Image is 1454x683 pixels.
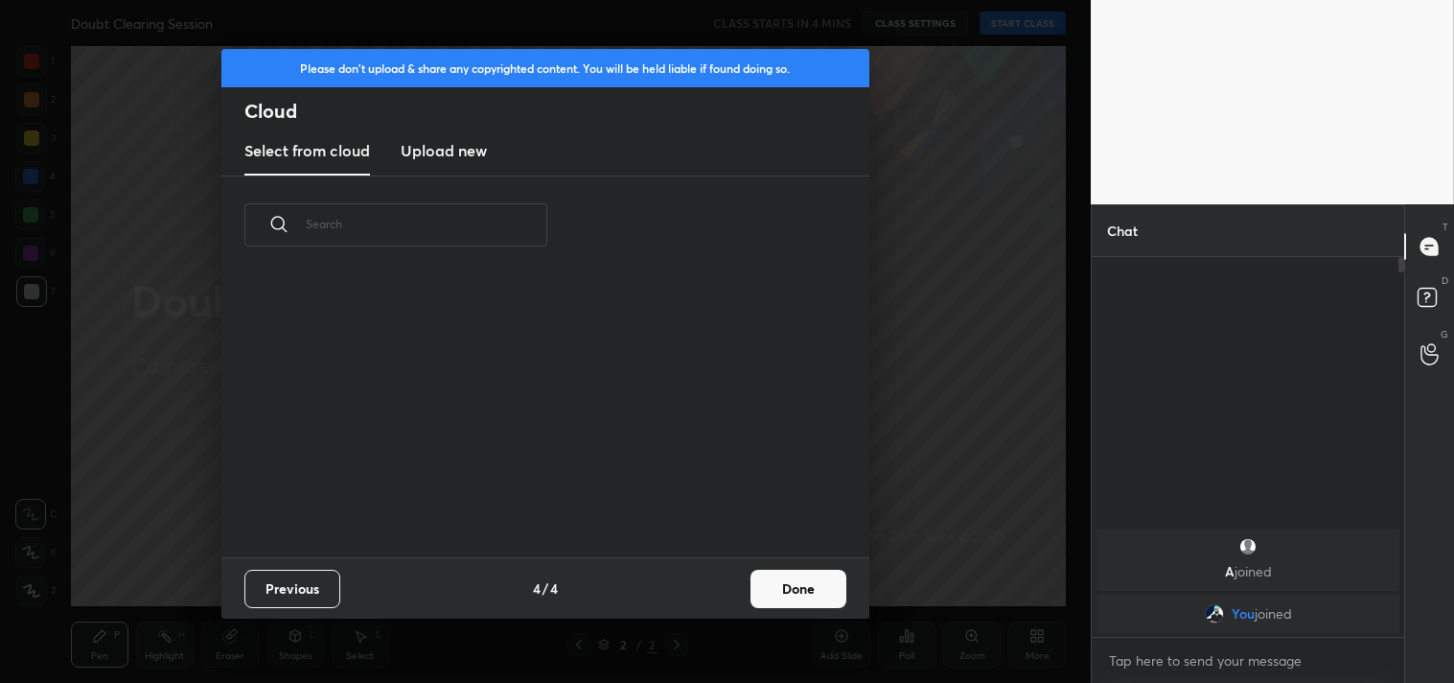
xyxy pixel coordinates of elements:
p: A [1108,564,1388,579]
span: joined [1234,562,1271,580]
input: Search [306,183,547,265]
p: Chat [1092,205,1153,256]
img: bb0fa125db344831bf5d12566d8c4e6c.jpg [1204,604,1223,624]
button: Done [750,570,846,608]
button: Previous [244,570,340,608]
p: T [1442,220,1448,234]
p: D [1442,273,1448,288]
span: joined [1254,606,1291,622]
span: You [1231,606,1254,622]
h3: Upload new [401,139,487,162]
div: Please don't upload & share any copyrighted content. You will be held liable if found doing so. [221,49,869,87]
h3: Select from cloud [244,139,370,162]
img: default.png [1238,537,1258,556]
h4: / [542,578,548,599]
h2: Cloud [244,99,869,124]
h4: 4 [550,578,558,599]
div: grid [1092,526,1404,637]
div: grid [221,269,846,558]
h4: 4 [533,578,541,599]
p: G [1441,327,1448,341]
